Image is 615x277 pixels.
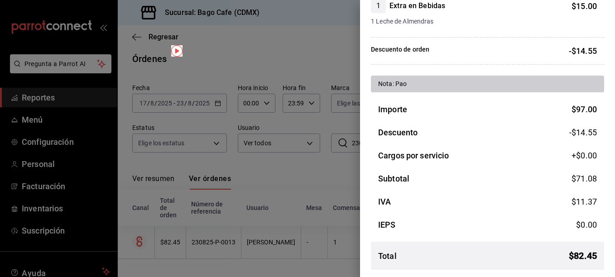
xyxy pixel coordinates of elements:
span: $ 11.37 [572,197,597,206]
span: $ 97.00 [572,105,597,114]
h3: IEPS [378,219,396,231]
h3: Subtotal [378,172,409,185]
span: $ 71.08 [572,174,597,183]
span: 1 Leche de Almendras [371,17,597,26]
span: 1 [371,0,386,11]
div: Nota: Pao [378,79,597,89]
span: $ 15.00 [572,1,597,11]
h3: Importe [378,103,407,115]
h3: Total [378,250,397,262]
span: $ 82.45 [569,249,597,263]
span: -$14.55 [569,126,597,138]
p: Descuento de orden [371,45,429,57]
h3: Cargos por servicio [378,149,449,162]
h3: Descuento [378,126,418,138]
span: +$ 0.00 [572,149,597,162]
img: Tooltip marker [171,45,183,57]
h4: Extra en Bebidas [389,0,445,11]
h3: IVA [378,196,391,208]
p: -$14.55 [569,45,597,57]
span: $ 0.00 [576,220,597,229]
